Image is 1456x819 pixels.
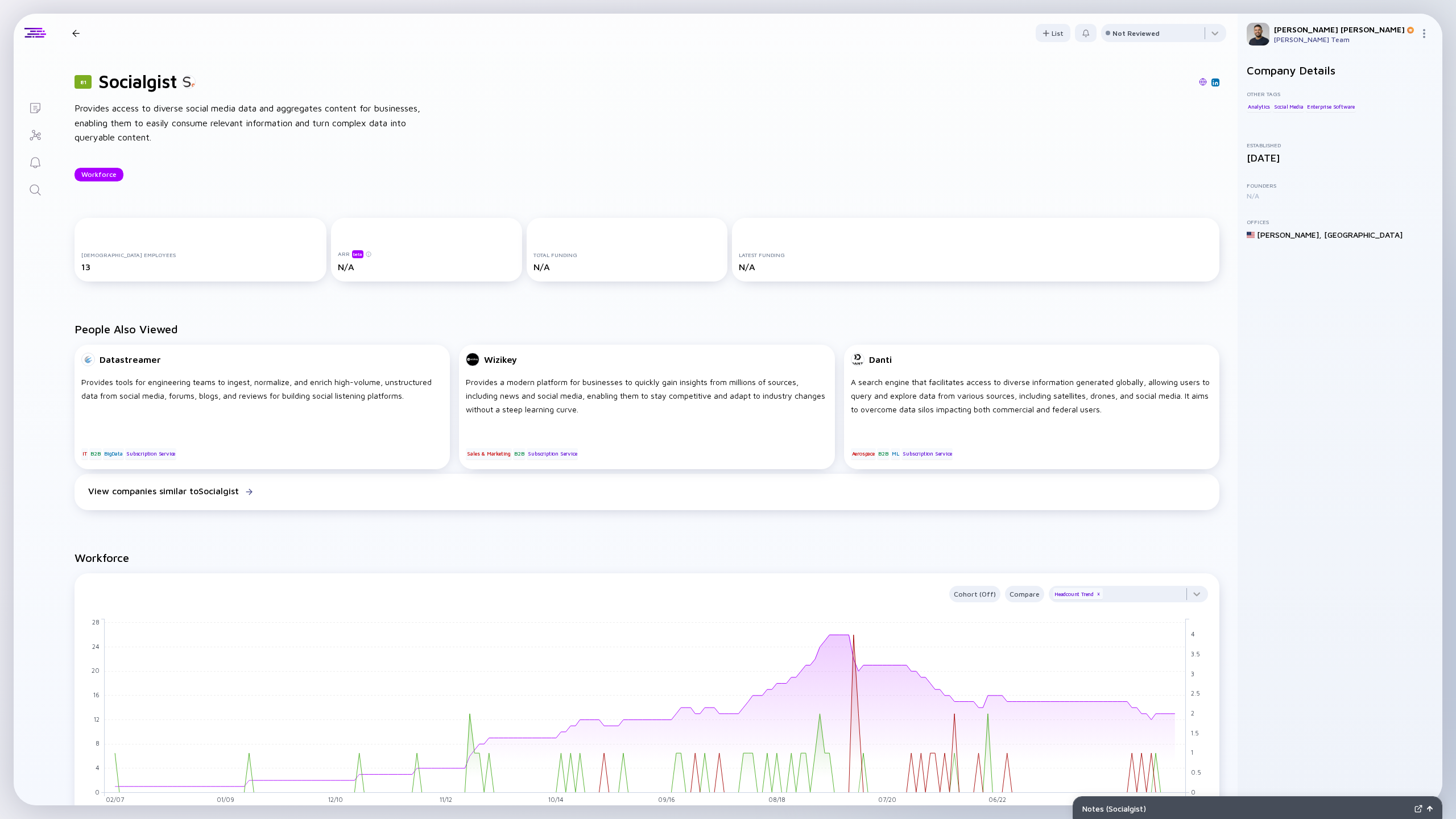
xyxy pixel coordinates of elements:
div: Notes ( Socialgist ) [1082,804,1410,813]
a: DatastreamerProvides tools for engineering teams to ingest, normalize, and enrich high-volume, un... [75,345,450,474]
div: Sales & Marketing [466,448,512,460]
tspan: 3 [1191,669,1194,677]
div: [GEOGRAPHIC_DATA] [1324,230,1403,239]
tspan: 06/22 [988,796,1006,803]
div: Subscription Service [125,448,176,460]
tspan: 8 [96,739,100,747]
tspan: 2.5 [1191,689,1200,697]
tspan: 10/14 [548,796,564,803]
tspan: 0.5 [1191,768,1201,776]
div: Analytics [1247,101,1271,112]
a: Investor Map [14,121,56,148]
div: beta [352,250,363,258]
tspan: 24 [92,642,100,650]
tspan: 1.5 [1191,729,1199,736]
div: [PERSON_NAME] , [1257,230,1322,239]
div: N/A [533,262,721,272]
div: [DEMOGRAPHIC_DATA] Employees [81,251,320,258]
h2: People Also Viewed [75,322,1219,336]
tspan: 0 [95,788,100,795]
tspan: 08/18 [768,796,785,803]
tspan: 0 [1191,788,1196,795]
a: WizikeyProvides a modern platform for businesses to quickly gain insights from millions of source... [459,345,834,474]
div: B2B [877,448,889,460]
div: List [1036,24,1070,42]
tspan: 28 [92,618,100,626]
img: Omer Profile Picture [1247,23,1269,45]
tspan: 09/16 [658,796,675,803]
h1: Socialgist [98,71,177,92]
tspan: 20 [92,667,100,674]
div: Other Tags [1247,90,1433,97]
img: Menu [1420,29,1429,38]
button: Compare [1005,586,1044,602]
div: Provides tools for engineering teams to ingest, normalize, and enrich high-volume, unstructured d... [81,375,443,430]
div: B2B [513,448,525,460]
tspan: 2 [1191,709,1194,717]
div: N/A [338,262,515,272]
tspan: 07/20 [878,796,896,803]
div: Cohort (Off) [949,588,1000,601]
div: IT [81,448,88,460]
tspan: 12 [94,715,100,722]
div: Wizikey [484,354,517,365]
div: Workforce [75,166,123,183]
div: N/A [739,262,1213,272]
div: Provides access to diverse social media data and aggregates content for businesses, enabling them... [75,101,439,145]
button: List [1036,24,1070,42]
div: View companies similar to Socialgist [88,486,239,496]
div: Founders [1247,182,1433,189]
div: Headcount Trend [1053,588,1103,599]
div: N/A [1247,192,1433,200]
div: BigData [103,448,124,460]
div: Established [1247,142,1433,148]
div: ARR [338,250,515,258]
div: Subscription Service [901,448,953,460]
img: Socialgist Website [1199,78,1207,86]
div: Not Reviewed [1112,29,1160,38]
div: Compare [1005,588,1044,601]
div: Enterprise Software [1306,101,1356,112]
div: B2B [89,448,101,460]
div: Latest Funding [739,251,1213,258]
tspan: 16 [93,691,100,698]
div: Danti [869,354,892,365]
h2: Workforce [75,551,1219,564]
button: Workforce [75,168,123,181]
div: 13 [81,262,320,272]
img: Socialgist Linkedin Page [1213,80,1218,85]
tspan: 3.5 [1191,650,1200,657]
tspan: 01/09 [217,796,234,803]
div: x [1095,591,1102,598]
tspan: 1 [1191,748,1193,756]
img: Open Notes [1427,806,1433,812]
a: Search [14,175,56,202]
h2: Company Details [1247,64,1433,77]
tspan: 02/07 [106,796,124,803]
div: Total Funding [533,251,721,258]
a: DantiA search engine that facilitates access to diverse information generated globally, allowing ... [844,345,1219,474]
div: Provides a modern platform for businesses to quickly gain insights from millions of sources, incl... [466,375,828,430]
tspan: 11/12 [440,796,452,803]
button: Cohort (Off) [949,586,1000,602]
a: Reminders [14,148,56,175]
tspan: 12/10 [328,796,343,803]
div: Subscription Service [527,448,578,460]
img: Expand Notes [1414,805,1422,813]
div: Datastreamer [100,354,161,365]
div: [DATE] [1247,152,1433,164]
div: Social Media [1273,101,1305,112]
div: [PERSON_NAME] Team [1274,35,1415,44]
div: [PERSON_NAME] [PERSON_NAME] [1274,24,1415,34]
div: Offices [1247,218,1433,225]
div: 81 [75,75,92,89]
tspan: 4 [1191,630,1195,638]
div: Aerospace [851,448,876,460]
a: Lists [14,93,56,121]
div: ML [891,448,900,460]
img: United States Flag [1247,231,1255,239]
div: A search engine that facilitates access to diverse information generated globally, allowing users... [851,375,1213,430]
tspan: 4 [96,764,100,771]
